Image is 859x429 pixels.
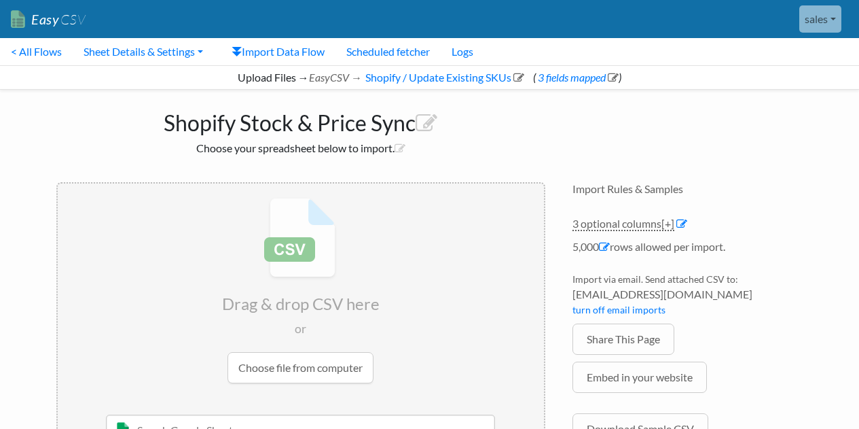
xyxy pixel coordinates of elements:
[572,324,674,355] a: Share This Page
[73,38,214,65] a: Sheet Details & Settings
[572,304,665,315] a: turn off email imports
[572,272,803,324] li: Import via email. Send attached CSV to:
[59,11,86,28] span: CSV
[533,71,621,84] span: ( )
[572,182,803,195] h4: Import Rules & Samples
[335,38,441,65] a: Scheduled fetcher
[536,71,619,84] a: 3 fields mapped
[309,71,362,84] i: EasyCSV →
[572,286,803,303] span: [EMAIL_ADDRESS][DOMAIN_NAME]
[11,5,86,33] a: EasyCSV
[441,38,484,65] a: Logs
[56,141,545,154] h2: Choose your spreadsheet below to import.
[572,362,707,393] a: Embed in your website
[661,217,674,230] span: [+]
[572,239,803,262] li: 5,000 rows allowed per import.
[56,103,545,136] h1: Shopify Stock & Price Sync
[221,38,335,65] a: Import Data Flow
[799,5,841,33] a: sales
[572,217,674,231] a: 3 optional columns[+]
[363,71,524,84] a: Shopify / Update Existing SKUs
